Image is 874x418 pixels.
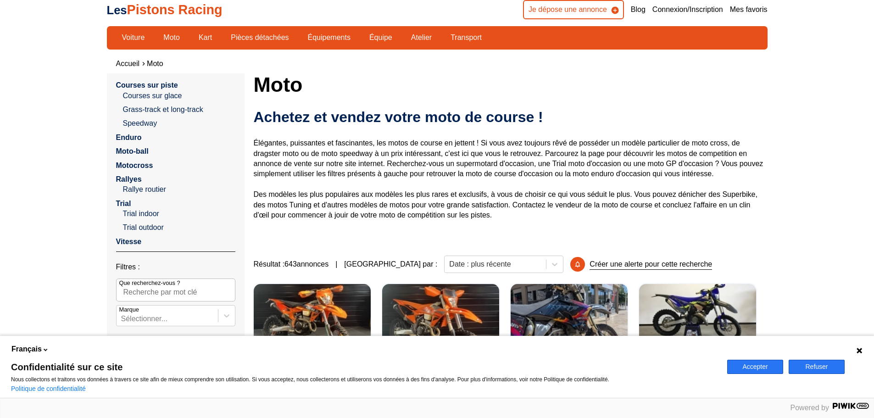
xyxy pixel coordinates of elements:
h1: Moto [254,73,768,95]
a: Trial indoor [123,209,235,219]
a: LesPistons Racing [107,2,223,17]
span: Powered by [790,404,829,412]
a: Transport [445,30,488,45]
button: Accepter [727,360,783,374]
p: Marque [119,306,139,314]
span: | [335,259,337,269]
p: Élégantes, puissantes et fascinantes, les motos de course en jettent ! Si vous avez toujours rêvé... [254,138,768,220]
a: Moto-ball [116,147,149,155]
p: Créer une alerte pour cette recherche [590,259,712,270]
h2: Achetez et vendez votre moto de course ! [254,108,768,126]
img: YAMAHA WR250F [511,284,628,353]
span: Résultat : 643 annonces [254,259,329,269]
button: Refuser [789,360,845,374]
img: KTM 250 EXC-F [382,284,499,353]
span: Français [11,344,42,354]
p: [GEOGRAPHIC_DATA] par : [344,259,437,269]
a: Voiture [116,30,151,45]
span: Confidentialité sur ce site [11,362,716,372]
span: Les [107,4,127,17]
a: Trial [116,200,131,207]
a: YAMAHA WR250F83 [511,284,628,353]
input: Que recherchez-vous ? [116,279,235,301]
a: KTM 250 EXC-F42 [382,284,499,353]
a: Équipements [302,30,356,45]
a: Moto [157,30,186,45]
a: Rallyes [116,175,142,183]
a: Courses sur piste [116,81,178,89]
a: Pièces détachées [225,30,295,45]
a: Courses sur glace [123,91,235,101]
p: Que recherchez-vous ? [119,279,180,287]
a: Équipe [363,30,398,45]
input: MarqueSélectionner... [121,315,123,323]
img: KTM 350 EXC-F [254,284,371,353]
a: Blog [631,5,646,15]
a: Atelier [405,30,438,45]
p: Filtres : [116,262,235,272]
a: Enduro [116,134,142,141]
p: Nous collectons et traitons vos données à travers ce site afin de mieux comprendre son utilisatio... [11,376,716,383]
a: Kart [193,30,218,45]
a: Accueil [116,60,140,67]
a: Motocross [116,162,153,169]
a: Moto [147,60,163,67]
a: Mes favoris [730,5,768,15]
a: SHERCO 125 SE FACTORY12 [639,284,756,353]
a: Grass-track et long-track [123,105,235,115]
a: Rallye routier [123,184,235,195]
img: SHERCO 125 SE FACTORY [639,284,756,353]
a: Speedway [123,118,235,128]
a: KTM 350 EXC-F42 [254,284,371,353]
a: Politique de confidentialité [11,385,86,392]
a: Trial outdoor [123,223,235,233]
a: Connexion/Inscription [652,5,723,15]
a: Vitesse [116,238,142,245]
